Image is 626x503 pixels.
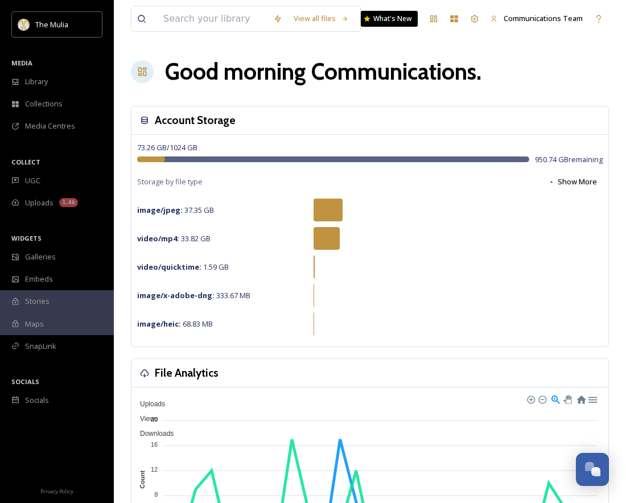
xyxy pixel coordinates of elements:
[40,488,73,495] span: Privacy Policy
[11,234,42,242] span: WIDGETS
[25,341,56,352] span: SnapLink
[131,415,158,423] span: Views
[137,233,211,244] span: 33.82 GB
[137,319,213,329] span: 68.83 MB
[25,319,44,329] span: Maps
[11,377,39,386] span: SOCIALS
[137,142,197,152] span: 73.26 GB / 1024 GB
[11,59,32,67] span: MEDIA
[137,176,203,187] span: Storage by file type
[137,205,183,215] strong: image/jpeg :
[504,13,583,23] span: Communications Team
[587,394,597,403] div: Menu
[576,453,609,486] button: Open Chat
[139,471,146,489] text: Count
[25,296,50,307] span: Stories
[59,198,78,207] div: 1.4k
[542,171,603,193] button: Show More
[361,11,418,27] a: What's New
[154,491,158,498] tspan: 8
[40,484,73,497] a: Privacy Policy
[158,6,267,31] input: Search your library
[25,76,48,87] span: Library
[131,400,165,408] span: Uploads
[563,395,570,402] div: Panning
[18,19,30,30] img: mulia_logo.png
[137,290,250,300] span: 333.67 MB
[25,395,49,406] span: Socials
[576,394,586,403] div: Reset Zoom
[25,251,56,262] span: Galleries
[155,112,236,129] h3: Account Storage
[151,441,158,448] tspan: 16
[535,154,603,165] span: 950.74 GB remaining
[25,197,53,208] span: Uploads
[25,274,53,285] span: Embeds
[485,7,588,30] a: Communications Team
[151,466,158,473] tspan: 12
[155,365,219,381] h3: File Analytics
[137,319,181,329] strong: image/heic :
[137,262,201,272] strong: video/quicktime :
[165,55,481,89] h1: Good morning Communications .
[137,262,229,272] span: 1.59 GB
[25,98,63,109] span: Collections
[151,415,158,422] tspan: 20
[526,395,534,403] div: Zoom In
[550,394,560,403] div: Selection Zoom
[538,395,546,403] div: Zoom Out
[288,7,355,30] a: View all files
[25,175,40,186] span: UGC
[11,158,40,166] span: COLLECT
[25,121,75,131] span: Media Centres
[35,19,68,30] span: The Mulia
[137,205,214,215] span: 37.35 GB
[137,290,215,300] strong: image/x-adobe-dng :
[131,430,174,438] span: Downloads
[137,233,179,244] strong: video/mp4 :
